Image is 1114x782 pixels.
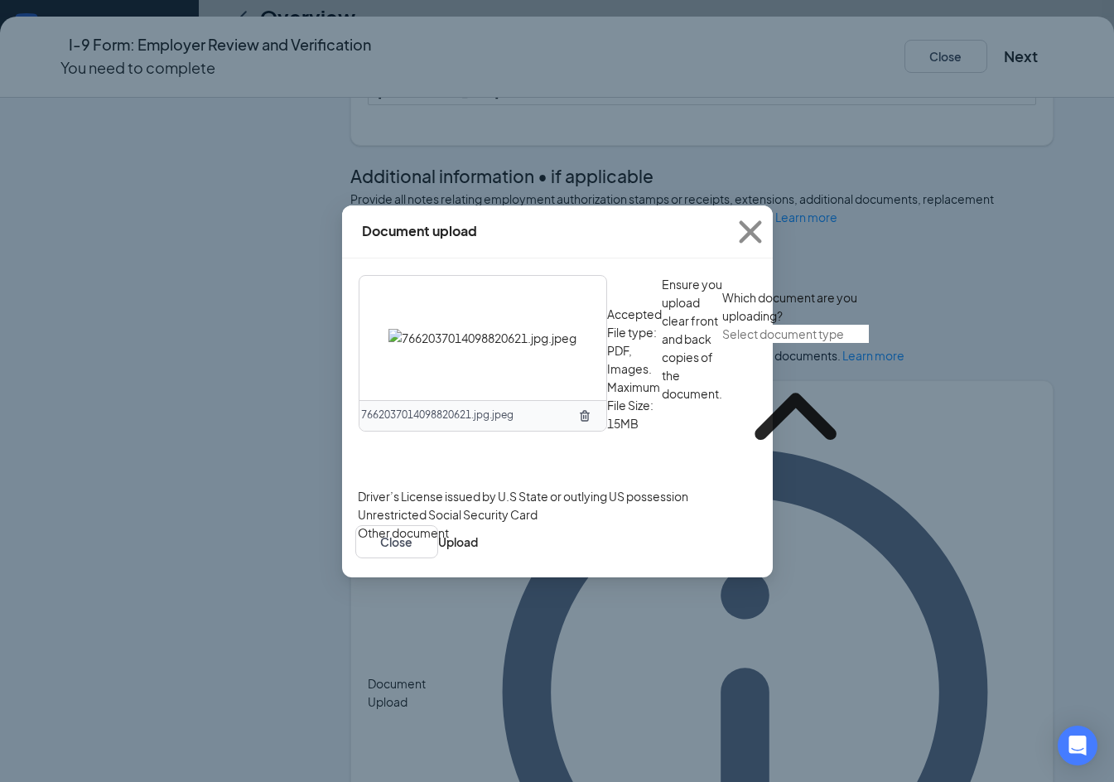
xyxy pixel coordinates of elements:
[722,343,869,490] svg: ChevronUp
[358,524,449,542] div: Other document
[388,329,576,347] img: 7662037014098820621.jpg.jpeg
[722,325,869,343] input: Select document type
[571,403,598,429] button: TrashOutline
[358,505,538,524] div: Unrestricted Social Security Card
[1058,726,1097,765] div: Open Intercom Messenger
[607,305,662,490] span: Accepted File type: PDF, Images. Maximum File Size: 15MB
[358,487,688,505] div: Driver’s License issued by U.S State or outlying US possession
[662,275,722,490] span: Ensure you upload clear front and back copies of the document.
[728,210,773,254] svg: Cross
[728,205,773,258] button: Close
[362,222,477,240] div: Document upload
[578,409,591,422] svg: TrashOutline
[722,288,869,325] span: Which document are you uploading?
[361,408,514,423] span: 7662037014098820621.jpg.jpeg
